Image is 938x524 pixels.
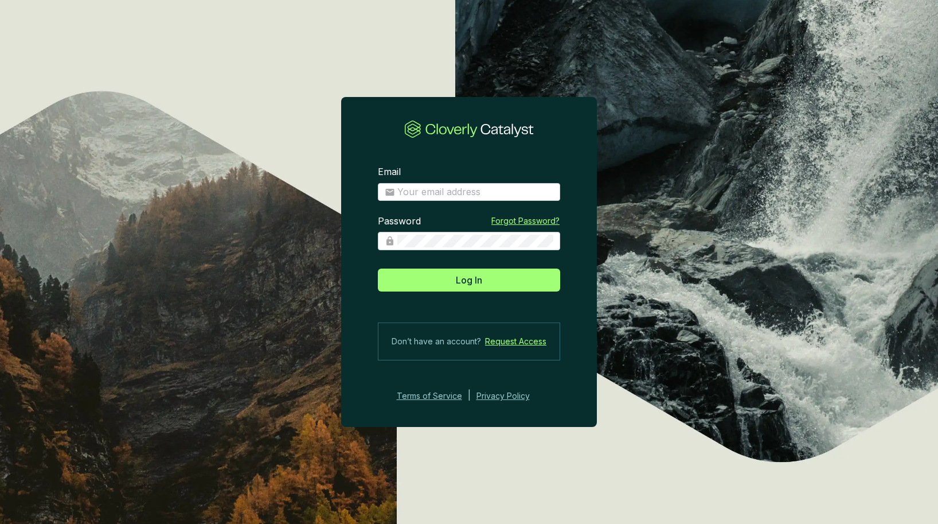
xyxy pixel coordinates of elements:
label: Password [378,215,421,228]
input: Email [397,186,553,199]
a: Privacy Policy [476,389,545,403]
input: Password [397,235,553,247]
span: Log In [456,273,482,287]
a: Terms of Service [393,389,462,403]
a: Forgot Password? [491,215,560,227]
label: Email [378,166,401,178]
a: Request Access [485,335,546,348]
span: Don’t have an account? [392,335,481,348]
button: Log In [378,269,560,292]
div: | [468,389,471,403]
